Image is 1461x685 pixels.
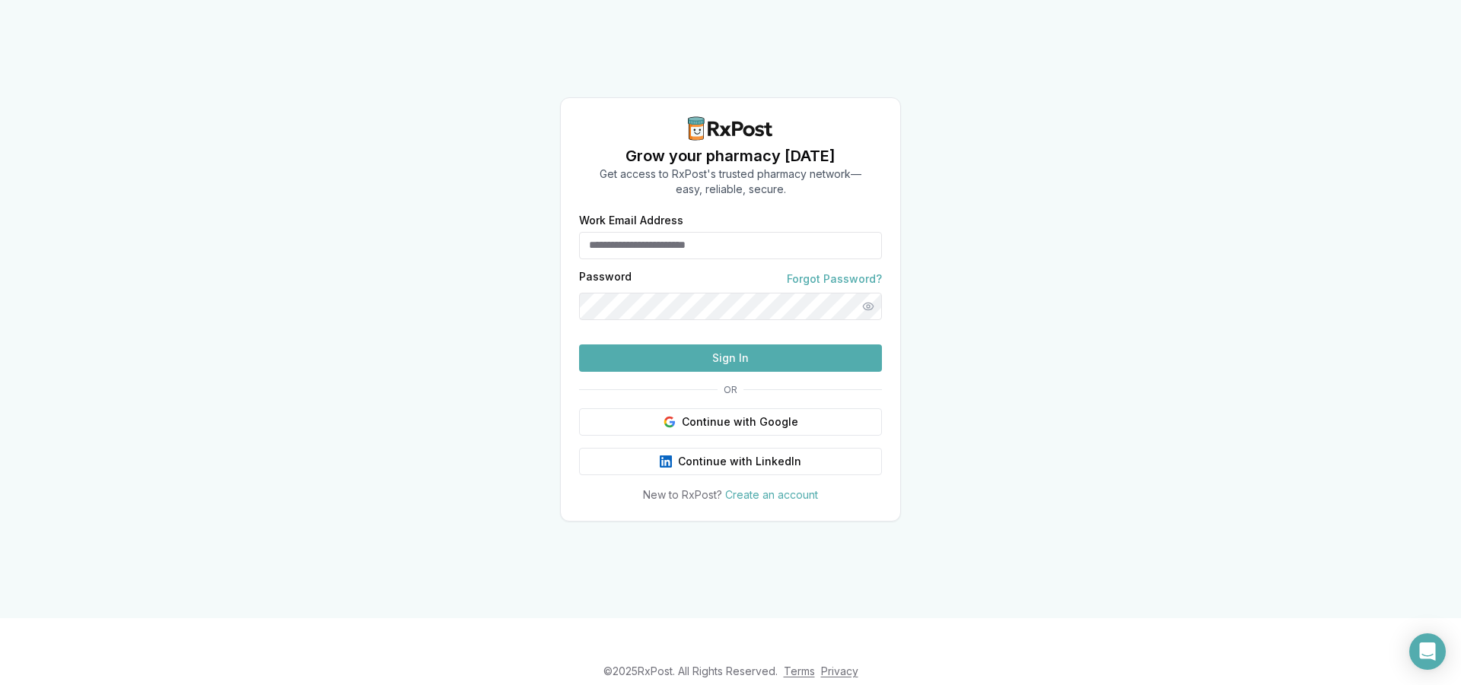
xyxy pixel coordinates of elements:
[579,215,882,226] label: Work Email Address
[682,116,779,141] img: RxPost Logo
[664,416,676,428] img: Google
[579,344,882,372] button: Sign In
[600,145,861,166] h1: Grow your pharmacy [DATE]
[579,448,882,475] button: Continue with LinkedIn
[643,488,722,501] span: New to RxPost?
[660,455,672,468] img: LinkedIn
[600,166,861,197] p: Get access to RxPost's trusted pharmacy network— easy, reliable, secure.
[821,664,858,677] a: Privacy
[787,271,882,287] a: Forgot Password?
[579,271,632,287] label: Password
[855,293,882,320] button: Show password
[725,488,818,501] a: Create an account
[718,384,743,396] span: OR
[1409,633,1446,670] div: Open Intercom Messenger
[784,664,815,677] a: Terms
[579,408,882,436] button: Continue with Google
